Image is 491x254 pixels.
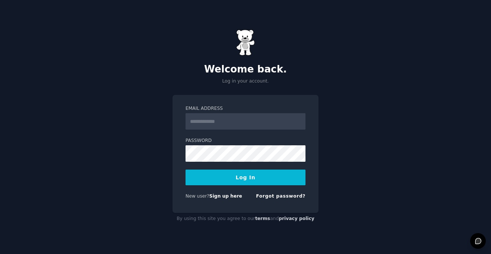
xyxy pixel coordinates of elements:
[172,213,319,225] div: By using this site you agree to our and
[186,105,305,112] label: Email Address
[172,63,319,75] h2: Welcome back.
[186,193,209,199] span: New user?
[256,193,305,199] a: Forgot password?
[186,170,305,185] button: Log In
[236,30,255,56] img: Gummy Bear
[172,78,319,85] p: Log in your account.
[255,216,270,221] a: terms
[209,193,242,199] a: Sign up here
[279,216,314,221] a: privacy policy
[186,137,305,144] label: Password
